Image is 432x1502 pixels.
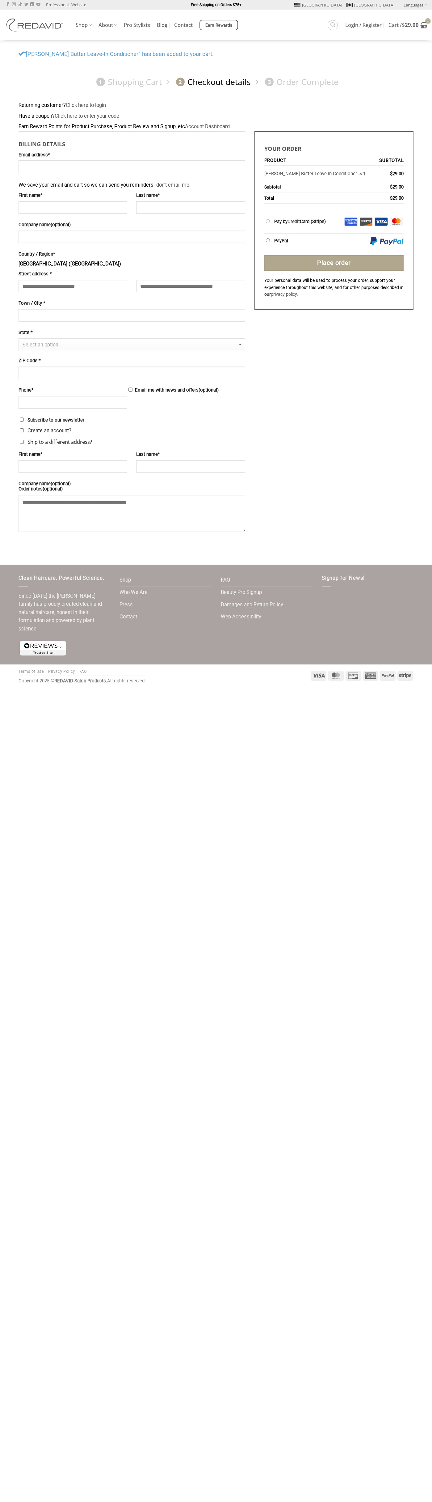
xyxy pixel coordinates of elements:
img: Amex [344,218,358,226]
img: Discover [359,218,373,226]
label: Company name [19,480,245,488]
th: Subtotal [264,182,375,193]
a: Privacy Policy [48,669,75,674]
a: Follow on Twitter [24,2,28,7]
span: We save your email and cart so we can send you reminders - . [19,178,191,189]
span: Subscribe to our newsletter [27,417,84,423]
a: don't email me [156,182,189,188]
a: Press [120,599,133,611]
span: State [19,338,245,351]
label: Street address [19,270,127,278]
strong: [GEOGRAPHIC_DATA] ([GEOGRAPHIC_DATA]) [19,261,121,267]
input: Ship to a different address? [20,440,24,444]
p: Your personal data will be used to process your order, support your experience throughout this we... [264,277,404,298]
label: First name [19,192,127,199]
a: Enter your coupon code [55,113,119,119]
img: reviews-trust-logo-1.png [19,640,67,657]
a: Follow on Instagram [12,2,16,7]
label: Phone [19,387,127,394]
nav: Checkout steps [19,72,414,92]
span: 1 [96,78,105,86]
strong: REDAVID Salon Products. [54,678,107,684]
bdi: 29.00 [390,184,404,190]
a: [GEOGRAPHIC_DATA] [294,0,342,10]
a: Blog [157,19,167,31]
span: Create an account? [27,428,71,434]
a: 1Shopping Cart [94,77,162,87]
a: Follow on LinkedIn [30,2,34,7]
span: $ [402,21,405,28]
a: Follow on YouTube [36,2,40,7]
a: Credit [287,219,300,224]
span: $ [390,184,392,190]
th: Subtotal [375,156,404,167]
a: Languages [404,0,427,9]
a: Follow on Facebook [6,2,10,7]
label: Last name [136,451,245,458]
img: REDAVID Salon Products | United States [5,19,66,32]
a: Damages and Return Policy [221,599,283,611]
strong: × 1 [359,171,366,176]
span: Ship to a different address? [27,438,92,445]
a: Contact [174,19,193,31]
a: Beauty Pro Signup [221,587,262,599]
span: Clean Haircare. Powerful Science. [19,575,104,581]
a: Shop [76,19,92,31]
span: (optional) [43,486,63,492]
a: [GEOGRAPHIC_DATA] [346,0,394,10]
div: Earn Reward Points for Product Purchase, Product Review and Signup, etc [19,123,414,131]
label: First name [19,451,127,458]
span: $ [390,171,392,176]
th: Product [264,156,375,167]
span: Select an option… [23,342,62,348]
bdi: 29.00 [390,171,404,176]
a: privacy policy [271,292,297,297]
strong: Free Shipping on Orders $75+ [191,2,241,7]
div: Have a coupon? [19,112,414,121]
span: Cart / [388,23,419,28]
a: [PERSON_NAME] Butter Leave-In Conditioner [264,171,357,176]
a: Contact [120,611,137,623]
a: Terms of Use [19,669,44,674]
a: Web Accessibility [221,611,261,623]
input: Create an account? [20,428,24,432]
label: ZIP Code [19,357,245,365]
h3: Your order [264,141,404,153]
span: $ [390,195,392,201]
p: Since [DATE] the [PERSON_NAME] family has proudly created clean and natural haircare, honest in t... [19,592,111,633]
label: Order notes [19,486,245,493]
bdi: 29.00 [390,195,404,201]
a: About [99,19,117,31]
label: State [19,329,245,337]
a: Pro Stylists [124,19,150,31]
a: FAQ [79,669,87,674]
span: (optional) [51,481,71,486]
div: Payment icons [310,670,414,681]
form: Checkout [19,131,414,549]
img: PayPal [370,237,404,246]
a: View cart [388,18,427,32]
div: Returning customer? [19,101,414,110]
span: 2 [176,78,185,86]
label: Country / Region [19,251,245,258]
a: Who We Are [120,587,148,599]
span: (optional) [199,387,219,393]
label: Company name [19,221,245,229]
button: Place order [264,255,404,271]
label: Email me with news and offers [19,387,245,394]
a: Earn Rewards [199,20,238,30]
div: “[PERSON_NAME] Butter Leave-In Conditioner” has been added to your cart. [14,49,418,58]
label: Email address [19,151,245,159]
a: Shop [120,574,131,586]
label: Pay by Card (Stripe) [274,219,326,224]
span: Login / Register [345,23,382,28]
span: (optional) [51,222,71,227]
span: Earn Rewards [205,22,233,29]
a: 2Checkout details [173,77,251,87]
h3: Billing details [19,136,245,148]
a: Account Dashboard [185,124,230,129]
a: Follow on TikTok [18,2,22,7]
img: Mastercard [390,218,403,226]
input: Subscribe to our newsletter [20,418,24,422]
a: Search [328,20,338,30]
